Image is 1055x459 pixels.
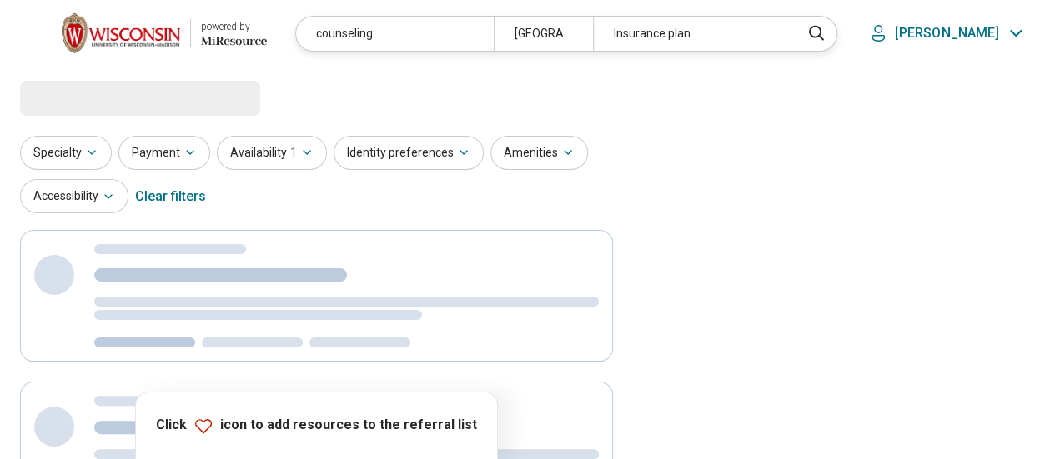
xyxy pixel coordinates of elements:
[334,136,484,170] button: Identity preferences
[490,136,588,170] button: Amenities
[296,17,494,51] div: counseling
[156,416,477,436] p: Click icon to add resources to the referral list
[494,17,593,51] div: [GEOGRAPHIC_DATA], [GEOGRAPHIC_DATA]
[20,136,112,170] button: Specialty
[62,13,180,53] img: University of Wisconsin-Madison
[20,179,128,213] button: Accessibility
[593,17,791,51] div: Insurance plan
[20,81,160,114] span: Loading...
[895,25,999,42] p: [PERSON_NAME]
[27,13,267,53] a: University of Wisconsin-Madisonpowered by
[135,177,206,217] div: Clear filters
[217,136,327,170] button: Availability1
[118,136,210,170] button: Payment
[290,144,297,162] span: 1
[201,19,267,34] div: powered by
